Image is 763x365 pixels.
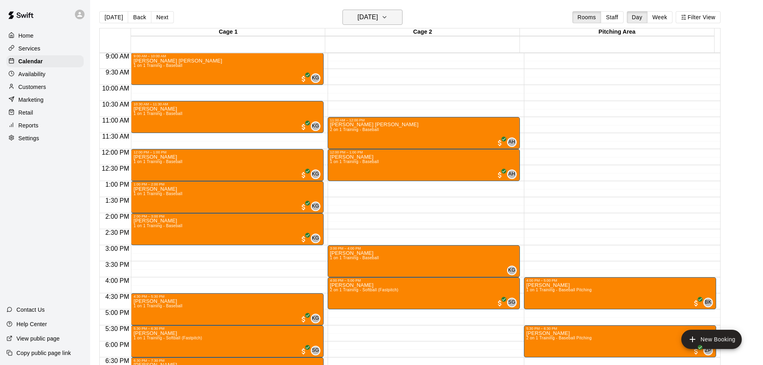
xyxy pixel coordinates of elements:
[133,224,182,228] span: 1 on 1 Training - Baseball
[133,111,182,116] span: 1 on 1 Training - Baseball
[100,117,131,124] span: 11:00 AM
[131,293,323,325] div: 4:30 PM – 5:30 PM: Alec Marshall
[526,288,592,292] span: 1 on 1 Training - Baseball Pitching
[300,315,308,323] span: All customers have paid
[133,63,182,68] span: 1 on 1 Training - Baseball
[707,346,713,355] span: Zach Penner
[104,69,131,76] span: 9:30 AM
[16,335,60,343] p: View public page
[133,102,321,106] div: 10:30 AM – 11:30 AM
[311,314,320,323] div: Kanaan Gale
[314,169,320,179] span: Kanaan Gale
[6,119,84,131] a: Reports
[103,341,131,348] span: 6:00 PM
[133,150,321,154] div: 12:00 PM – 1:00 PM
[312,170,319,178] span: KG
[647,11,672,23] button: Week
[6,107,84,119] a: Retail
[131,149,323,181] div: 12:00 PM – 1:00 PM: Nolan Enns
[18,44,40,52] p: Services
[508,266,515,274] span: KG
[6,94,84,106] div: Marketing
[311,234,320,243] div: Kanaan Gale
[325,28,519,36] div: Cage 2
[133,359,321,363] div: 6:30 PM – 7:30 PM
[496,139,504,147] span: All customers have paid
[6,132,84,144] a: Settings
[314,314,320,323] span: Kanaan Gale
[16,320,47,328] p: Help Center
[692,299,700,307] span: All customers have paid
[507,169,517,179] div: Adrian Harrison
[312,347,319,355] span: SG
[707,298,713,307] span: Brady Knelsen
[314,346,320,355] span: Sienna Gale
[330,150,517,154] div: 12:00 PM – 1:00 PM
[103,181,131,188] span: 1:00 PM
[705,298,712,307] span: BK
[6,55,84,67] a: Calendar
[103,197,131,204] span: 1:30 PM
[524,277,716,309] div: 4:00 PM – 5:00 PM: Lincoln Bergen
[131,53,323,85] div: 9:00 AM – 10:00 AM: Connor Klassen
[526,278,714,282] div: 4:00 PM – 5:00 PM
[100,101,131,108] span: 10:30 AM
[508,298,515,307] span: SG
[328,245,520,277] div: 3:00 PM – 4:00 PM: Maddux
[131,325,323,357] div: 5:30 PM – 6:30 PM: Quinn Shaften
[314,121,320,131] span: Kanaan Gale
[18,57,43,65] p: Calendar
[6,68,84,80] a: Availability
[6,81,84,93] a: Customers
[100,85,131,92] span: 10:00 AM
[103,261,131,268] span: 3:30 PM
[328,277,520,309] div: 4:00 PM – 5:00 PM: Hedy Epplett
[103,229,131,236] span: 2:30 PM
[99,11,128,23] button: [DATE]
[300,235,308,243] span: All customers have paid
[103,325,131,332] span: 5:30 PM
[496,299,504,307] span: All customers have paid
[312,234,319,242] span: KG
[330,159,379,164] span: 1 on 1 Training - Baseball
[330,288,399,292] span: 2 on 1 Training - Softball (Fastpitch)
[312,315,319,323] span: KG
[151,11,173,23] button: Next
[133,182,321,186] div: 1:00 PM – 2:00 PM
[128,11,151,23] button: Back
[510,169,517,179] span: Adrian Harrison
[16,306,45,314] p: Contact Us
[681,330,742,349] button: add
[131,213,323,245] div: 2:00 PM – 3:00 PM: Theo Wiebe
[6,42,84,54] a: Services
[18,83,46,91] p: Customers
[601,11,624,23] button: Staff
[330,246,517,250] div: 3:00 PM – 4:00 PM
[508,138,515,146] span: AH
[520,28,714,36] div: Pitching Area
[18,32,34,40] p: Home
[103,245,131,252] span: 3:00 PM
[312,74,319,82] span: KG
[300,123,308,131] span: All customers have paid
[311,202,320,211] div: Kanaan Gale
[676,11,721,23] button: Filter View
[133,304,182,308] span: 1 on 1 Training - Baseball
[526,336,592,340] span: 2 on 1 Training - Baseball Pitching
[311,169,320,179] div: Kanaan Gale
[133,294,321,298] div: 4:30 PM – 5:30 PM
[103,277,131,284] span: 4:00 PM
[300,171,308,179] span: All customers have paid
[524,325,716,357] div: 5:30 PM – 6:30 PM: Owen Irvine
[510,137,517,147] span: Adrian Harrison
[572,11,601,23] button: Rooms
[18,121,38,129] p: Reports
[133,336,202,340] span: 1 on 1 Training - Softball (Fastpitch)
[312,122,319,130] span: KG
[18,96,44,104] p: Marketing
